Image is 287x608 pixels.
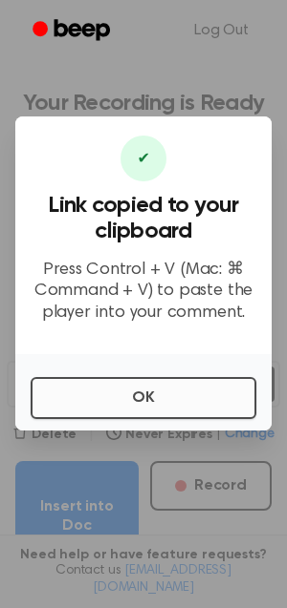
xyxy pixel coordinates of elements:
a: Beep [19,12,127,50]
h3: Link copied to your clipboard [31,193,256,244]
button: OK [31,377,256,419]
a: Log Out [175,8,268,53]
div: ✔ [121,136,166,181]
p: Press Control + V (Mac: ⌘ Command + V) to paste the player into your comment. [31,260,256,325]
